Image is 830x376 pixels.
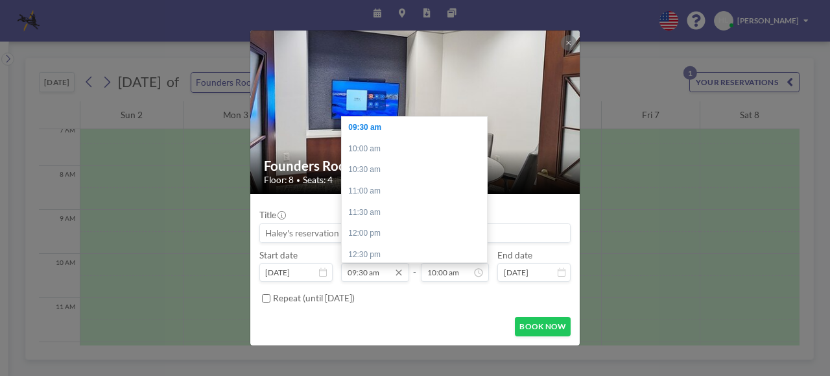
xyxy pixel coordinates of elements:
div: 10:00 am [342,138,493,160]
div: 10:30 am [342,159,493,181]
span: Seats: 4 [303,175,333,186]
div: 11:00 am [342,181,493,202]
div: 09:30 am [342,117,493,138]
label: End date [497,250,532,261]
label: Title [259,210,285,221]
span: Floor: 8 [264,175,294,186]
button: BOOK NOW [515,317,571,337]
input: Haley's reservation [260,224,570,243]
div: 12:00 pm [342,223,493,244]
h2: Founders Room [264,158,568,174]
div: 11:30 am [342,202,493,223]
span: - [413,254,416,278]
label: Start date [259,250,298,261]
label: Repeat (until [DATE]) [273,293,355,304]
div: 12:30 pm [342,244,493,266]
span: • [296,176,300,184]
